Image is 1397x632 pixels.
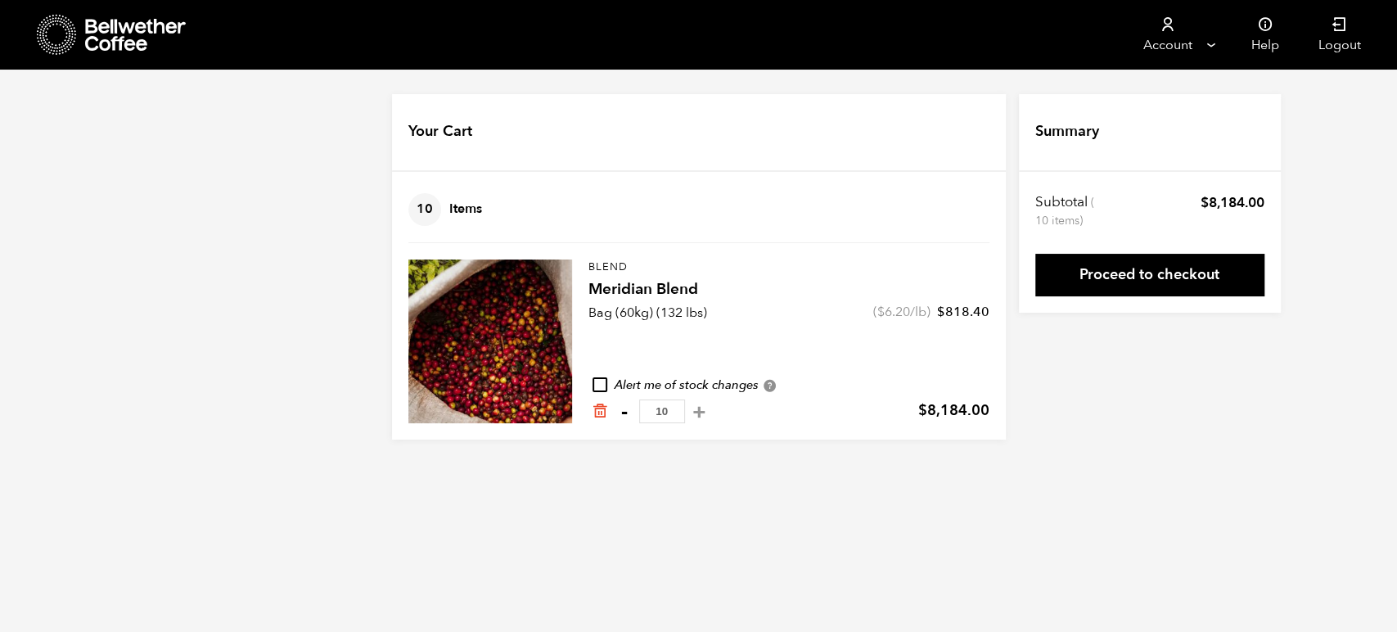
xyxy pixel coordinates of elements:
a: Proceed to checkout [1035,254,1264,296]
bdi: 8,184.00 [918,400,989,421]
div: Alert me of stock changes [588,377,989,395]
h4: Summary [1035,121,1099,142]
span: $ [937,303,945,321]
span: ( /lb) [873,303,931,321]
bdi: 818.40 [937,303,989,321]
p: Bag (60kg) (132 lbs) [588,303,707,323]
button: - [615,404,635,420]
p: Blend [588,260,989,276]
h4: Meridian Blend [588,278,989,301]
span: $ [1201,193,1209,212]
bdi: 8,184.00 [1201,193,1264,212]
button: + [689,404,710,420]
h4: Your Cart [408,121,472,142]
h4: Items [408,193,482,226]
span: 10 [408,193,441,226]
a: Remove from cart [592,403,608,420]
bdi: 6.20 [877,303,910,321]
span: $ [877,303,885,321]
th: Subtotal [1035,193,1097,229]
input: Qty [639,400,685,423]
span: $ [918,400,927,421]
